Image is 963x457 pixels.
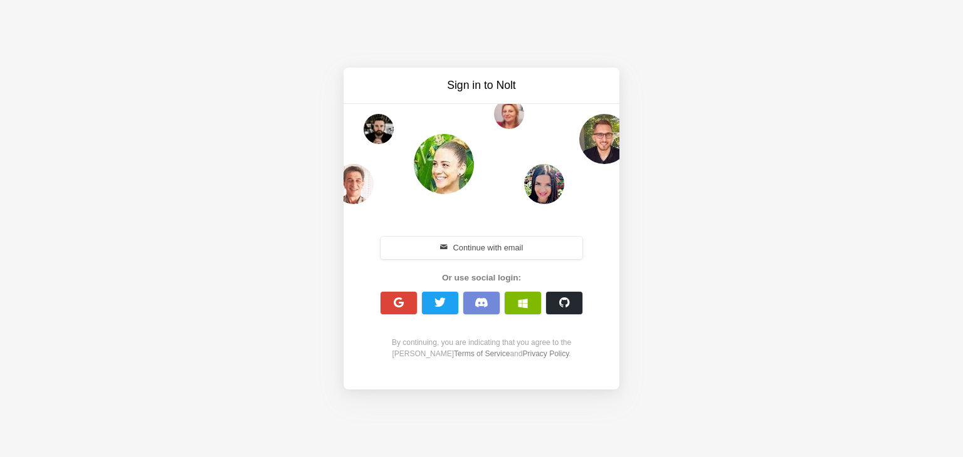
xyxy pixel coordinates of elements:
h3: Sign in to Nolt [376,78,587,93]
button: Continue with email [381,237,582,259]
div: By continuing, you are indicating that you agree to the [PERSON_NAME] and . [374,337,589,359]
a: Privacy Policy [522,349,569,358]
div: Or use social login: [374,272,589,284]
a: Terms of Service [454,349,510,358]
